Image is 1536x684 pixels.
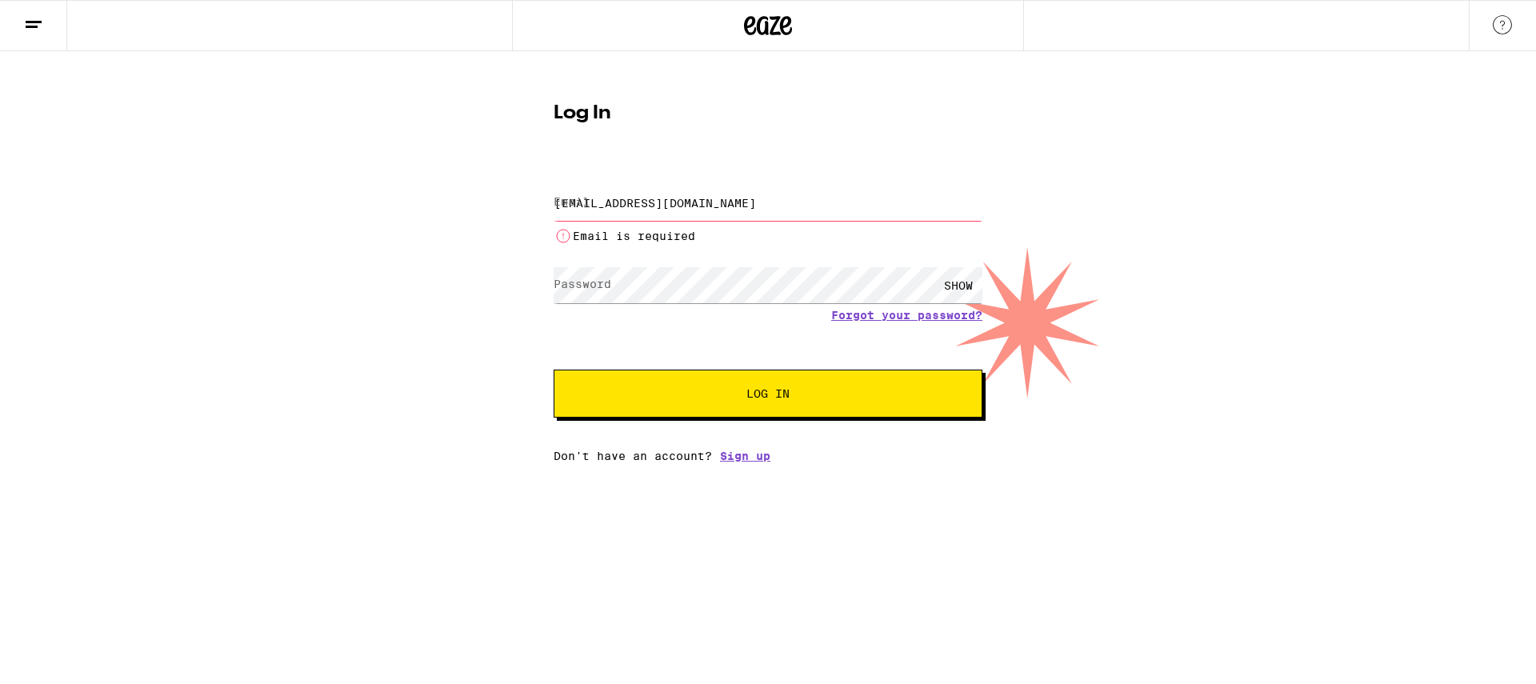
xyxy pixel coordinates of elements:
[934,267,982,303] div: SHOW
[10,11,115,24] span: Hi. Need any help?
[554,278,611,290] label: Password
[831,309,982,322] a: Forgot your password?
[554,450,982,462] div: Don't have an account?
[554,370,982,418] button: Log In
[746,388,790,399] span: Log In
[554,195,590,208] label: Email
[554,185,982,221] input: Email
[554,104,982,123] h1: Log In
[554,226,982,246] li: Email is required
[720,450,770,462] a: Sign up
